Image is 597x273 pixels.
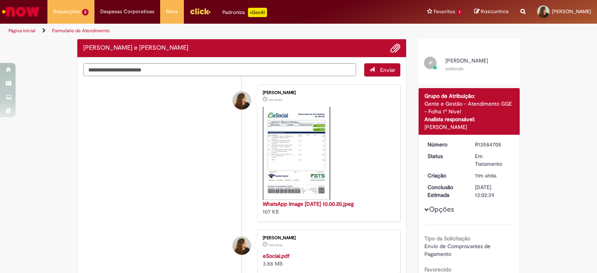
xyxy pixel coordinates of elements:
[457,9,463,16] span: 1
[424,92,514,100] div: Grupo de Atribuição:
[100,8,154,16] span: Despesas Corporativas
[422,172,470,179] dt: Criação
[233,92,251,110] div: Anna Paula Pumar Mello
[83,45,189,52] h2: Auxílio Creche e Babá Histórico de tíquete
[53,8,80,16] span: Requisições
[82,9,89,16] span: 2
[233,237,251,255] div: Anna Paula Pumar Mello
[475,141,511,148] div: R13584705
[481,8,509,15] span: Rascunhos
[424,115,514,123] div: Analista responsável:
[422,183,470,199] dt: Conclusão Estimada
[380,66,395,73] span: Enviar
[475,152,511,168] div: Em Tratamento
[475,172,496,179] time: 01/10/2025 10:00:45
[445,66,464,72] small: exibindo
[424,243,492,257] span: Envio de Comprovantes de Pagamento
[1,4,41,19] img: ServiceNow
[263,200,392,216] div: 107 KB
[269,243,283,247] span: 13m atrás
[263,252,392,268] div: 3.88 MB
[248,8,267,17] p: +GenAi
[263,236,392,240] div: [PERSON_NAME]
[263,90,392,95] div: [PERSON_NAME]
[474,8,509,16] a: Rascunhos
[9,28,35,34] a: Página inicial
[422,141,470,148] dt: Número
[424,235,470,242] b: Tipo da Solicitação
[475,172,496,179] span: 11m atrás
[424,123,514,131] div: [PERSON_NAME]
[445,57,488,64] span: [PERSON_NAME]
[428,60,432,65] span: JF
[269,97,282,102] time: 01/10/2025 10:00:41
[263,200,354,207] a: WhatsApp Image [DATE] 10.00.20.jpeg
[422,152,470,160] dt: Status
[434,8,455,16] span: Favoritos
[269,97,282,102] span: 11m atrás
[364,63,400,77] button: Enviar
[424,100,514,115] div: Gente e Gestão - Atendimento GGE - Folha 1º Nível
[6,24,392,38] ul: Trilhas de página
[83,63,356,77] textarea: Digite sua mensagem aqui...
[424,266,451,273] b: Favorecido
[190,5,211,17] img: click_logo_yellow_360x200.png
[166,8,178,16] span: More
[390,43,400,53] button: Adicionar anexos
[475,172,511,179] div: 01/10/2025 10:00:45
[552,8,591,15] span: [PERSON_NAME]
[269,243,283,247] time: 01/10/2025 09:58:46
[475,183,511,199] div: [DATE] 13:02:39
[52,28,110,34] a: Formulário de Atendimento
[263,252,290,259] a: eSocial.pdf
[222,8,267,17] div: Padroniza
